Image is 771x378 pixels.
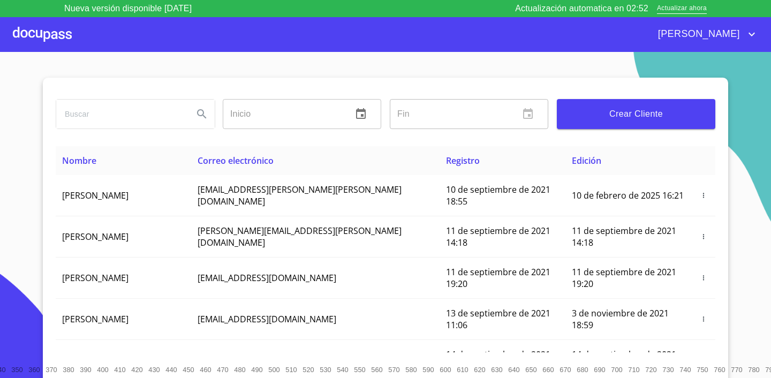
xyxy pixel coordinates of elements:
[62,272,128,284] span: [PERSON_NAME]
[334,361,351,378] button: 540
[248,361,266,378] button: 490
[577,366,588,374] span: 680
[60,361,77,378] button: 380
[572,225,676,248] span: 11 de septiembre de 2021 14:18
[748,366,759,374] span: 780
[214,361,231,378] button: 470
[650,26,745,43] span: [PERSON_NAME]
[197,361,214,378] button: 460
[46,366,57,374] span: 370
[446,349,550,372] span: 14 de septiembre de 2021 12:26
[591,361,608,378] button: 690
[303,366,314,374] span: 520
[198,272,336,284] span: [EMAIL_ADDRESS][DOMAIN_NAME]
[337,366,348,374] span: 540
[679,366,691,374] span: 740
[446,266,550,290] span: 11 de septiembre de 2021 19:20
[114,366,125,374] span: 410
[662,366,674,374] span: 730
[437,361,454,378] button: 600
[574,361,591,378] button: 680
[523,361,540,378] button: 650
[94,361,111,378] button: 400
[608,361,625,378] button: 700
[283,361,300,378] button: 510
[64,2,192,15] p: Nueva versión disponible [DATE]
[9,361,26,378] button: 350
[128,361,146,378] button: 420
[488,361,505,378] button: 630
[657,3,707,14] span: Actualizar ahora
[557,361,574,378] button: 670
[62,313,128,325] span: [PERSON_NAME]
[198,313,336,325] span: [EMAIL_ADDRESS][DOMAIN_NAME]
[557,99,715,129] button: Crear Cliente
[560,366,571,374] span: 670
[56,100,185,128] input: search
[198,155,274,167] span: Correo electrónico
[572,349,676,372] span: 14 de septiembre de 2021 12:26
[80,366,91,374] span: 390
[111,361,128,378] button: 410
[446,307,550,331] span: 13 de septiembre de 2021 11:06
[694,361,711,378] button: 750
[457,366,468,374] span: 610
[446,225,550,248] span: 11 de septiembre de 2021 14:18
[198,225,402,248] span: [PERSON_NAME][EMAIL_ADDRESS][PERSON_NAME][DOMAIN_NAME]
[268,366,279,374] span: 500
[62,155,96,167] span: Nombre
[163,361,180,378] button: 440
[28,366,40,374] span: 360
[471,361,488,378] button: 620
[625,361,642,378] button: 710
[697,366,708,374] span: 750
[731,366,742,374] span: 770
[454,361,471,378] button: 610
[745,361,762,378] button: 780
[677,361,694,378] button: 740
[351,361,368,378] button: 550
[714,366,725,374] span: 760
[300,361,317,378] button: 520
[97,366,108,374] span: 400
[422,366,434,374] span: 590
[354,366,365,374] span: 550
[572,266,676,290] span: 11 de septiembre de 2021 19:20
[728,361,745,378] button: 770
[320,366,331,374] span: 530
[180,361,197,378] button: 450
[572,190,684,201] span: 10 de febrero de 2025 16:21
[148,366,160,374] span: 430
[446,184,550,207] span: 10 de septiembre de 2021 18:55
[165,366,177,374] span: 440
[217,366,228,374] span: 470
[77,361,94,378] button: 390
[650,26,758,43] button: account of current user
[642,361,660,378] button: 720
[572,155,601,167] span: Edición
[645,366,656,374] span: 720
[508,366,519,374] span: 640
[385,361,403,378] button: 570
[146,361,163,378] button: 430
[189,101,215,127] button: Search
[198,184,402,207] span: [EMAIL_ADDRESS][PERSON_NAME][PERSON_NAME][DOMAIN_NAME]
[515,2,648,15] p: Actualización automatica en 02:52
[388,366,399,374] span: 570
[183,366,194,374] span: 450
[26,361,43,378] button: 360
[440,366,451,374] span: 600
[660,361,677,378] button: 730
[711,361,728,378] button: 760
[200,366,211,374] span: 460
[251,366,262,374] span: 490
[11,366,22,374] span: 350
[446,155,480,167] span: Registro
[474,366,485,374] span: 620
[628,366,639,374] span: 710
[540,361,557,378] button: 660
[234,366,245,374] span: 480
[542,366,554,374] span: 660
[611,366,622,374] span: 700
[368,361,385,378] button: 560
